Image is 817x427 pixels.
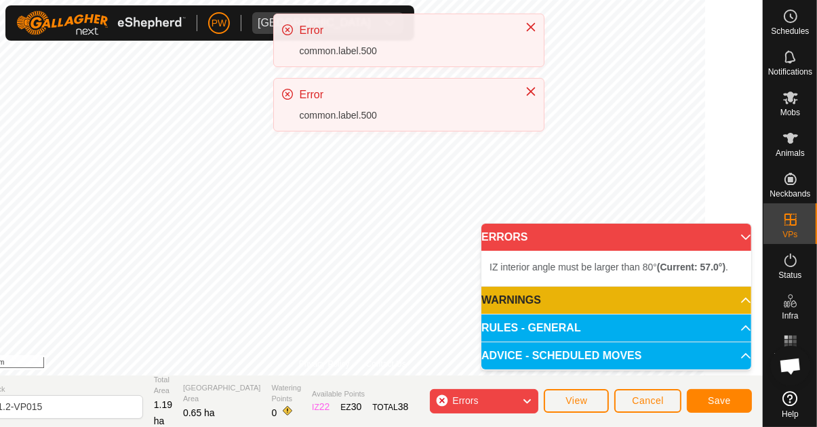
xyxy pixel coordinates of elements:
[521,18,540,37] button: Close
[319,401,330,412] span: 22
[272,407,277,418] span: 0
[481,287,751,314] p-accordion-header: WARNINGS
[481,251,751,286] p-accordion-content: ERRORS
[774,352,807,361] span: Heatmap
[312,400,330,414] div: IZ
[614,389,681,413] button: Cancel
[372,400,408,414] div: TOTAL
[340,400,361,414] div: EZ
[16,11,186,35] img: Gallagher Logo
[252,12,376,34] span: Kawhia Farm
[687,389,752,413] button: Save
[768,68,812,76] span: Notifications
[481,314,751,342] p-accordion-header: RULES - GENERAL
[763,386,817,424] a: Help
[481,323,581,333] span: RULES - GENERAL
[398,401,409,412] span: 38
[544,389,609,413] button: View
[351,401,362,412] span: 30
[272,382,302,405] span: Watering Points
[376,12,403,34] div: dropdown trigger
[481,350,641,361] span: ADVICE - SCHEDULED MOVES
[708,395,731,406] span: Save
[300,108,511,123] div: common.label.500
[776,149,805,157] span: Animals
[300,87,511,103] div: Error
[481,342,751,369] p-accordion-header: ADVICE - SCHEDULED MOVES
[770,346,811,386] a: Open chat
[258,18,371,28] div: [GEOGRAPHIC_DATA]
[490,262,728,272] span: IZ interior angle must be larger than 80° .
[300,44,511,58] div: common.label.500
[632,395,664,406] span: Cancel
[782,312,798,320] span: Infra
[312,388,408,400] span: Available Points
[770,190,810,198] span: Neckbands
[300,22,511,39] div: Error
[212,16,227,30] span: PW
[481,224,751,251] p-accordion-header: ERRORS
[778,271,801,279] span: Status
[154,399,172,426] span: 1.19 ha
[565,395,587,406] span: View
[657,262,725,272] b: (Current: 57.0°)
[452,395,478,406] span: Errors
[481,232,527,243] span: ERRORS
[782,410,799,418] span: Help
[299,358,350,370] a: Privacy Policy
[521,82,540,101] button: Close
[183,407,215,418] span: 0.65 ha
[771,27,809,35] span: Schedules
[481,295,541,306] span: WARNINGS
[366,358,406,370] a: Contact Us
[154,374,172,396] span: Total Area
[782,230,797,239] span: VPs
[183,382,261,405] span: [GEOGRAPHIC_DATA] Area
[780,108,800,117] span: Mobs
